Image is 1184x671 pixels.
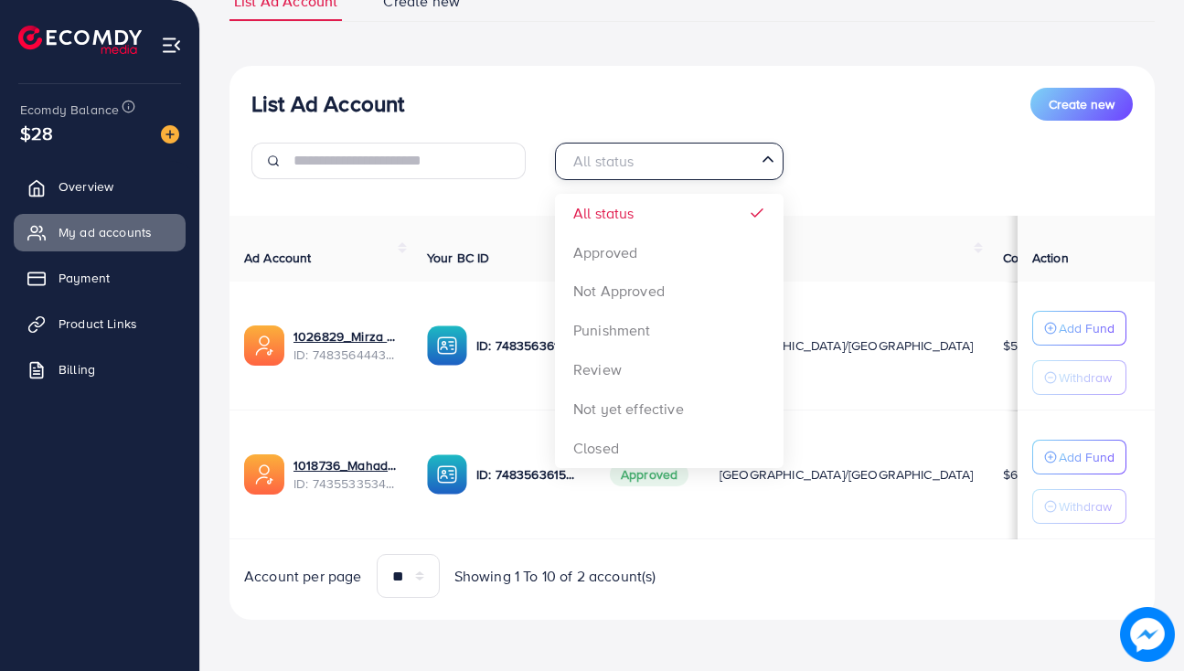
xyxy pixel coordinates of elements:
span: Payment [59,269,110,287]
p: Add Fund [1059,446,1115,468]
h3: List Ad Account [251,91,404,117]
button: Create new [1030,88,1133,121]
span: Create new [1049,95,1115,113]
li: Approved [555,233,784,272]
input: Search for option [563,147,754,176]
img: menu [161,35,182,56]
button: Withdraw [1032,489,1126,524]
img: ic-ba-acc.ded83a64.svg [427,325,467,366]
span: Ad Account [244,249,312,267]
li: Review [555,350,784,389]
span: Showing 1 To 10 of 2 account(s) [454,566,656,587]
span: Overview [59,177,113,196]
button: Withdraw [1032,360,1126,395]
a: My ad accounts [14,214,186,250]
div: Search for option [555,143,784,180]
span: $516 [1003,336,1030,355]
li: All status [555,194,784,233]
span: Approved [610,463,688,486]
span: [GEOGRAPHIC_DATA]/[GEOGRAPHIC_DATA] [720,336,974,355]
span: [GEOGRAPHIC_DATA]/[GEOGRAPHIC_DATA] [720,465,974,484]
li: Closed [555,429,784,468]
a: Product Links [14,305,186,342]
p: Withdraw [1059,367,1112,389]
span: Ecomdy Balance [20,101,119,119]
a: Billing [14,351,186,388]
div: <span class='underline'>1026829_Mirza Hassnain_1742403147959</span></br>7483564443801206785 [293,327,398,365]
span: My ad accounts [59,223,152,241]
img: ic-ba-acc.ded83a64.svg [427,454,467,495]
span: Billing [59,360,95,378]
img: image [161,125,179,144]
span: $28 [20,120,53,146]
span: Product Links [59,314,137,333]
span: ID: 7435533534087036945 [293,474,398,493]
a: 1026829_Mirza Hassnain_1742403147959 [293,327,398,346]
li: Not yet effective [555,389,784,429]
img: ic-ads-acc.e4c84228.svg [244,454,284,495]
span: Account per page [244,566,362,587]
span: Action [1032,249,1069,267]
li: Punishment [555,311,784,350]
p: ID: 7483563615300272136 [476,335,581,357]
span: $606.23 [1003,465,1051,484]
a: 1018736_Mahad Keratin_1731220068476 [293,456,398,474]
span: Your BC ID [427,249,490,267]
a: Payment [14,260,186,296]
li: Not Approved [555,272,784,311]
button: Add Fund [1032,440,1126,474]
p: ID: 7483563615300272136 [476,463,581,485]
p: Withdraw [1059,495,1112,517]
div: <span class='underline'>1018736_Mahad Keratin_1731220068476</span></br>7435533534087036945 [293,456,398,494]
img: logo [18,26,142,54]
p: Add Fund [1059,317,1115,339]
img: ic-ads-acc.e4c84228.svg [244,325,284,366]
span: Cost [1003,249,1029,267]
img: image [1121,608,1175,662]
a: Overview [14,168,186,205]
span: ID: 7483564443801206785 [293,346,398,364]
button: Add Fund [1032,311,1126,346]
